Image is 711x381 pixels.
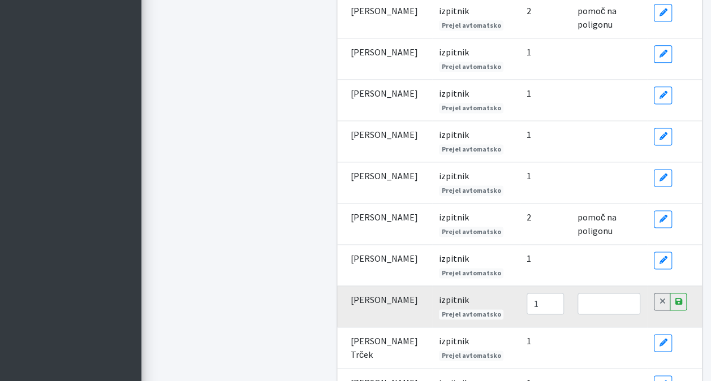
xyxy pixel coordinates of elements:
[337,120,432,162] td: [PERSON_NAME]
[527,170,531,181] span: 1
[527,335,531,347] span: 1
[439,5,469,16] span: izpitnik
[439,170,469,181] span: izpitnik
[439,46,469,58] span: izpitnik
[439,309,504,319] span: Prejel avtomatsko
[439,88,469,99] span: izpitnik
[337,244,432,285] td: [PERSON_NAME]
[439,20,504,31] span: Prejel avtomatsko
[439,211,469,223] span: izpitnik
[337,162,432,203] td: [PERSON_NAME]
[439,268,504,278] span: Prejel avtomatsko
[337,327,432,368] td: [PERSON_NAME] Trček
[439,294,469,305] span: izpitnik
[439,103,504,113] span: Prejel avtomatsko
[439,335,469,347] span: izpitnik
[439,185,504,196] span: Prejel avtomatsko
[337,38,432,79] td: [PERSON_NAME]
[439,62,504,72] span: Prejel avtomatsko
[527,46,531,58] span: 1
[337,203,432,244] td: [PERSON_NAME]
[578,211,617,236] span: pomoč na poligonu
[439,129,469,140] span: izpitnik
[578,5,617,30] span: pomoč na poligonu
[439,144,504,154] span: Prejel avtomatsko
[439,227,504,237] span: Prejel avtomatsko
[527,5,531,16] span: 2
[439,253,469,264] span: izpitnik
[527,253,531,264] span: 1
[527,88,531,99] span: 1
[337,285,432,327] td: [PERSON_NAME]
[439,350,504,361] span: Prejel avtomatsko
[527,211,531,223] span: 2
[527,129,531,140] span: 1
[337,79,432,120] td: [PERSON_NAME]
